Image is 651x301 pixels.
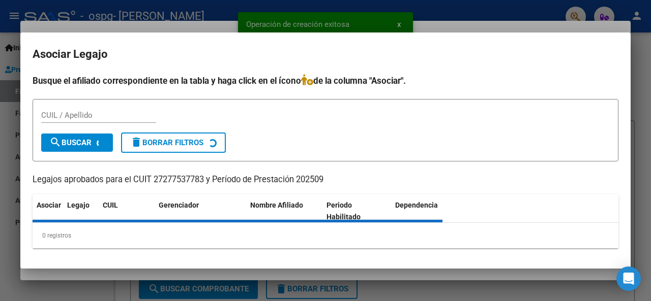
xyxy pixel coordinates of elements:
datatable-header-cell: CUIL [99,194,155,228]
span: Dependencia [395,201,438,209]
datatable-header-cell: Dependencia [391,194,467,228]
datatable-header-cell: Gerenciador [155,194,246,228]
span: CUIL [103,201,118,209]
p: Legajos aprobados para el CUIT 27277537783 y Período de Prestación 202509 [33,174,618,186]
span: Gerenciador [159,201,199,209]
mat-icon: search [49,136,62,148]
datatable-header-cell: Asociar [33,194,63,228]
h2: Asociar Legajo [33,45,618,64]
div: 0 registros [33,223,618,248]
h4: Busque el afiliado correspondiente en la tabla y haga click en el ícono de la columna "Asociar". [33,74,618,87]
span: Asociar [37,201,61,209]
span: Buscar [49,138,92,147]
datatable-header-cell: Periodo Habilitado [322,194,391,228]
span: Legajo [67,201,90,209]
datatable-header-cell: Legajo [63,194,99,228]
mat-icon: delete [130,136,142,148]
div: Open Intercom Messenger [616,266,641,291]
button: Borrar Filtros [121,132,226,153]
datatable-header-cell: Nombre Afiliado [246,194,322,228]
button: Buscar [41,133,113,152]
span: Periodo Habilitado [327,201,361,221]
span: Nombre Afiliado [250,201,303,209]
span: Borrar Filtros [130,138,203,147]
